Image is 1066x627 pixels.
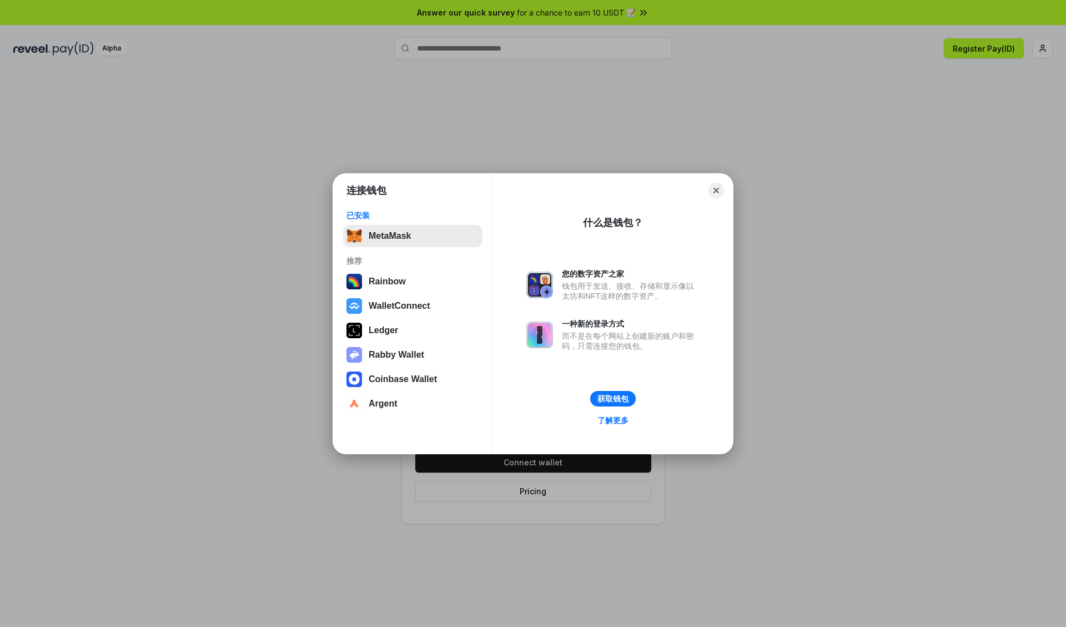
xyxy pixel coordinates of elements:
[346,210,479,220] div: 已安装
[526,272,553,298] img: svg+xml,%3Csvg%20xmlns%3D%22http%3A%2F%2Fwww.w3.org%2F2000%2Fsvg%22%20fill%3D%22none%22%20viewBox...
[346,256,479,266] div: 推荐
[369,277,406,287] div: Rainbow
[562,331,700,351] div: 而不是在每个网站上创建新的账户和密码，只需连接您的钱包。
[597,394,628,404] div: 获取钱包
[369,301,430,311] div: WalletConnect
[583,216,643,229] div: 什么是钱包？
[343,344,482,366] button: Rabby Wallet
[369,231,411,241] div: MetaMask
[369,374,437,384] div: Coinbase Wallet
[590,391,636,407] button: 获取钱包
[591,413,635,428] a: 了解更多
[369,325,398,335] div: Ledger
[346,184,386,197] h1: 连接钱包
[346,323,362,338] img: svg+xml,%3Csvg%20xmlns%3D%22http%3A%2F%2Fwww.w3.org%2F2000%2Fsvg%22%20width%3D%2228%22%20height%3...
[369,399,398,409] div: Argent
[343,225,482,247] button: MetaMask
[343,368,482,390] button: Coinbase Wallet
[346,228,362,244] img: svg+xml,%3Csvg%20fill%3D%22none%22%20height%3D%2233%22%20viewBox%3D%220%200%2035%2033%22%20width%...
[346,396,362,412] img: svg+xml,%3Csvg%20width%3D%2228%22%20height%3D%2228%22%20viewBox%3D%220%200%2028%2028%22%20fill%3D...
[343,270,482,293] button: Rainbow
[343,393,482,415] button: Argent
[369,350,424,360] div: Rabby Wallet
[562,319,700,329] div: 一种新的登录方式
[346,347,362,363] img: svg+xml,%3Csvg%20xmlns%3D%22http%3A%2F%2Fwww.w3.org%2F2000%2Fsvg%22%20fill%3D%22none%22%20viewBox...
[562,281,700,301] div: 钱包用于发送、接收、存储和显示像以太坊和NFT这样的数字资产。
[346,274,362,289] img: svg+xml,%3Csvg%20width%3D%22120%22%20height%3D%22120%22%20viewBox%3D%220%200%20120%20120%22%20fil...
[562,269,700,279] div: 您的数字资产之家
[346,298,362,314] img: svg+xml,%3Csvg%20width%3D%2228%22%20height%3D%2228%22%20viewBox%3D%220%200%2028%2028%22%20fill%3D...
[346,372,362,387] img: svg+xml,%3Csvg%20width%3D%2228%22%20height%3D%2228%22%20viewBox%3D%220%200%2028%2028%22%20fill%3D...
[343,319,482,342] button: Ledger
[526,322,553,348] img: svg+xml,%3Csvg%20xmlns%3D%22http%3A%2F%2Fwww.w3.org%2F2000%2Fsvg%22%20fill%3D%22none%22%20viewBox...
[343,295,482,317] button: WalletConnect
[708,183,724,198] button: Close
[597,415,628,425] div: 了解更多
